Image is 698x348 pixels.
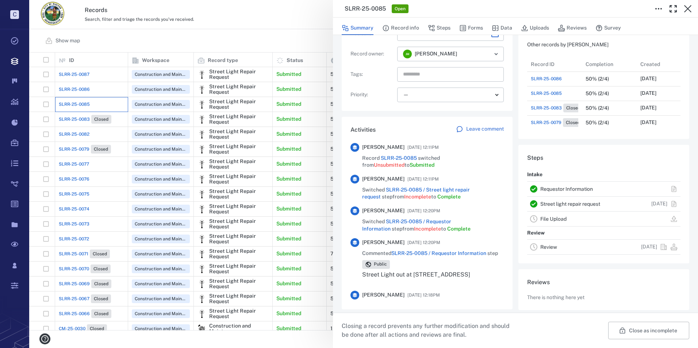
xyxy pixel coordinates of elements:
[362,270,504,279] p: Street Light out at [STREET_ADDRESS]
[641,243,657,251] p: [DATE]
[362,155,504,169] span: Record switched from to
[491,49,501,59] button: Open
[564,120,582,126] span: Closed
[527,227,545,240] p: Review
[531,104,583,112] a: SLRR-25-0083Closed
[403,90,492,99] div: —
[362,187,470,200] a: SLRR-25-0085 / Street light repair request
[640,54,660,74] div: Created
[651,200,667,208] p: [DATE]
[362,207,404,214] span: [PERSON_NAME]
[640,90,656,97] p: [DATE]
[492,21,512,35] button: Data
[374,162,404,168] span: Unsubmitted
[362,218,504,232] span: Switched step from to
[540,216,567,222] a: File Upload
[428,21,450,35] button: Steps
[527,154,680,162] h6: Steps
[540,186,593,192] a: Requestor Information
[350,125,376,134] h6: Activities
[342,21,373,35] button: Summary
[531,119,561,126] span: SLRR-25-0079
[586,54,613,74] div: Completion
[640,119,656,126] p: [DATE]
[382,21,419,35] button: Record info
[680,1,695,16] button: Close
[666,1,680,16] button: Toggle Fullscreen
[558,21,587,35] button: Reviews
[407,206,440,215] span: [DATE] 12:20PM
[407,238,440,247] span: [DATE] 12:20PM
[381,155,417,161] a: SLRR-25-0085
[350,50,394,58] p: Record owner :
[459,21,483,35] button: Forms
[362,144,404,151] span: [PERSON_NAME]
[403,50,412,58] div: J M
[362,219,451,232] a: SLRR-25-0085 / Requestor Information
[414,226,441,232] span: Incomplete
[410,162,434,168] span: Submitted
[362,239,404,246] span: [PERSON_NAME]
[586,91,609,96] div: 50% (2/4)
[582,57,637,71] div: Completion
[518,269,689,316] div: ReviewsThere is nothing here yet
[527,41,680,49] p: Other records by [PERSON_NAME]
[456,125,504,134] a: Leave comment
[372,261,388,267] span: Public
[407,175,439,183] span: [DATE] 12:11PM
[466,125,504,133] p: Leave comment
[342,117,513,315] div: ActivitiesLeave comment[PERSON_NAME][DATE] 12:11PMRecord SLRR-25-0085 switched fromUnsubmittedtoS...
[565,105,582,111] span: Closed
[407,291,440,299] span: [DATE] 12:18PM
[651,1,666,16] button: Toggle to Edit Boxes
[595,21,621,35] button: Survey
[393,6,407,12] span: Open
[362,250,498,257] span: Commented step
[447,226,471,232] span: Complete
[527,168,542,181] p: Intake
[518,145,689,269] div: StepsIntakeRequestor InformationStreet light repair request[DATE]File UploadReviewReview[DATE]
[391,250,486,256] a: SLRR-25-0085 / Requestor Information
[540,244,557,250] a: Review
[527,294,584,301] p: There is nothing here yet
[586,120,609,125] div: 50% (2/4)
[362,186,504,201] span: Switched step from to
[586,105,609,111] div: 50% (2/4)
[531,54,555,74] div: Record ID
[362,175,404,183] span: [PERSON_NAME]
[640,104,656,112] p: [DATE]
[342,322,515,339] p: Closing a record prevents any further modification and should be done after all actions and revie...
[362,291,404,299] span: [PERSON_NAME]
[527,278,680,287] h6: Reviews
[16,5,31,12] span: Help
[637,57,691,71] div: Created
[350,91,394,98] p: Priority :
[350,71,394,78] p: Tags :
[407,143,439,152] span: [DATE] 12:11PM
[540,201,600,207] a: Street light repair request
[404,194,431,200] span: Incomplete
[345,4,386,13] h3: SLRR-25-0085
[640,75,656,82] p: [DATE]
[586,76,609,82] div: 50% (2/4)
[531,90,562,97] a: SLRR-25-0085
[437,194,461,200] span: Complete
[531,76,562,82] a: SLRR-25-0086
[521,21,549,35] button: Uploads
[531,118,583,127] a: SLRR-25-0079Closed
[608,322,689,339] button: Close as incomplete
[10,10,19,19] p: C
[415,50,457,58] span: [PERSON_NAME]
[518,2,689,145] div: Citizen infoCreator email:[EMAIL_ADDRESS][DOMAIN_NAME]Other records by [PERSON_NAME]Record IDComp...
[531,105,562,111] span: SLRR-25-0083
[527,57,582,71] div: Record ID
